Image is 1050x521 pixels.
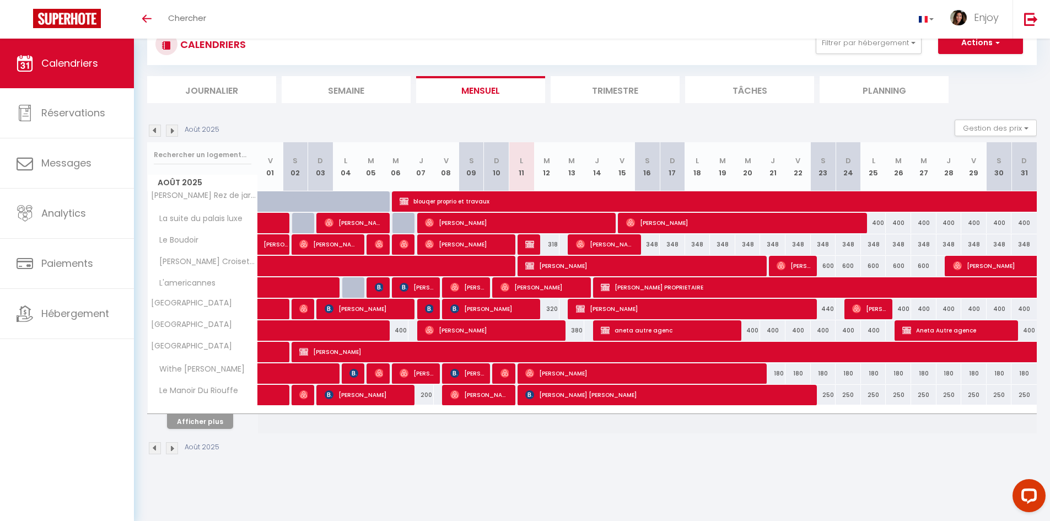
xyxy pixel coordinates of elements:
span: [GEOGRAPHIC_DATA] [149,342,232,350]
button: Actions [938,32,1023,54]
span: Messages [41,156,91,170]
div: 600 [836,256,861,276]
div: 348 [1011,234,1037,255]
div: 400 [811,320,836,341]
div: 320 [534,299,559,319]
div: 348 [911,234,936,255]
span: [PERSON_NAME] [576,234,635,255]
span: [PERSON_NAME] [263,228,289,249]
div: 250 [1011,385,1037,405]
div: 400 [861,320,886,341]
th: 20 [735,142,761,191]
div: 348 [710,234,735,255]
button: Filtrer par hébergement [816,32,922,54]
th: 10 [484,142,509,191]
span: [PERSON_NAME] [450,277,484,298]
th: 26 [886,142,911,191]
th: 18 [685,142,710,191]
span: [PERSON_NAME] [400,277,433,298]
span: El Mehdi [299,298,308,319]
div: 400 [961,213,987,233]
div: 400 [936,299,962,319]
span: Le Boudoir [149,234,201,246]
span: [PERSON_NAME] [852,298,886,319]
span: [PERSON_NAME] [325,212,384,233]
div: 380 [559,320,585,341]
span: fahad alnwiser [425,298,433,319]
th: 01 [258,142,283,191]
span: [PERSON_NAME] [299,384,308,405]
div: 600 [861,256,886,276]
div: 180 [987,363,1012,384]
span: Août 2025 [148,175,257,191]
th: 02 [283,142,308,191]
abbr: D [494,155,499,166]
div: 348 [660,234,685,255]
span: Chercher [168,12,206,24]
p: Août 2025 [185,125,219,135]
div: 250 [936,385,962,405]
div: 200 [408,385,434,405]
abbr: L [696,155,699,166]
button: Gestion des prix [955,120,1037,136]
div: 180 [911,363,936,384]
th: 30 [987,142,1012,191]
div: 600 [911,256,936,276]
span: [PERSON_NAME] [425,212,611,233]
div: 250 [961,385,987,405]
span: [PERSON_NAME] [425,320,560,341]
div: 180 [961,363,987,384]
span: Withe [PERSON_NAME] [149,363,247,375]
th: 03 [308,142,333,191]
div: 180 [936,363,962,384]
li: Tâches [685,76,814,103]
span: [PERSON_NAME] Rez de jardin - Vue Mer - Piscine privée [149,191,260,200]
div: 348 [836,234,861,255]
li: Semaine [282,76,411,103]
span: aneta autre agenc [601,320,736,341]
iframe: LiveChat chat widget [1004,475,1050,521]
li: Trimestre [551,76,680,103]
span: Analytics [41,206,86,220]
abbr: V [971,155,976,166]
div: 250 [886,385,911,405]
div: 348 [987,234,1012,255]
span: Enjoy [974,10,999,24]
span: Réservations [41,106,105,120]
abbr: M [543,155,550,166]
th: 21 [760,142,785,191]
span: [PERSON_NAME] [450,384,509,405]
abbr: M [368,155,374,166]
abbr: M [745,155,751,166]
span: [PERSON_NAME] [777,255,810,276]
th: 28 [936,142,962,191]
span: [PERSON_NAME] [400,363,433,384]
li: Mensuel [416,76,545,103]
div: 400 [785,320,811,341]
span: Paiements [41,256,93,270]
abbr: V [444,155,449,166]
abbr: J [771,155,775,166]
th: 29 [961,142,987,191]
abbr: M [568,155,575,166]
th: 07 [408,142,434,191]
th: 24 [836,142,861,191]
th: 15 [610,142,635,191]
div: 318 [534,234,559,255]
abbr: L [344,155,347,166]
th: 31 [1011,142,1037,191]
span: [PERSON_NAME] [375,363,383,384]
th: 08 [434,142,459,191]
span: [PERSON_NAME] [500,277,585,298]
div: 250 [911,385,936,405]
abbr: J [595,155,599,166]
th: 14 [584,142,610,191]
img: Super Booking [33,9,101,28]
abbr: S [469,155,474,166]
div: 348 [634,234,660,255]
th: 25 [861,142,886,191]
div: 400 [911,213,936,233]
abbr: D [1021,155,1027,166]
div: 400 [886,299,911,319]
span: [GEOGRAPHIC_DATA] [149,299,232,307]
